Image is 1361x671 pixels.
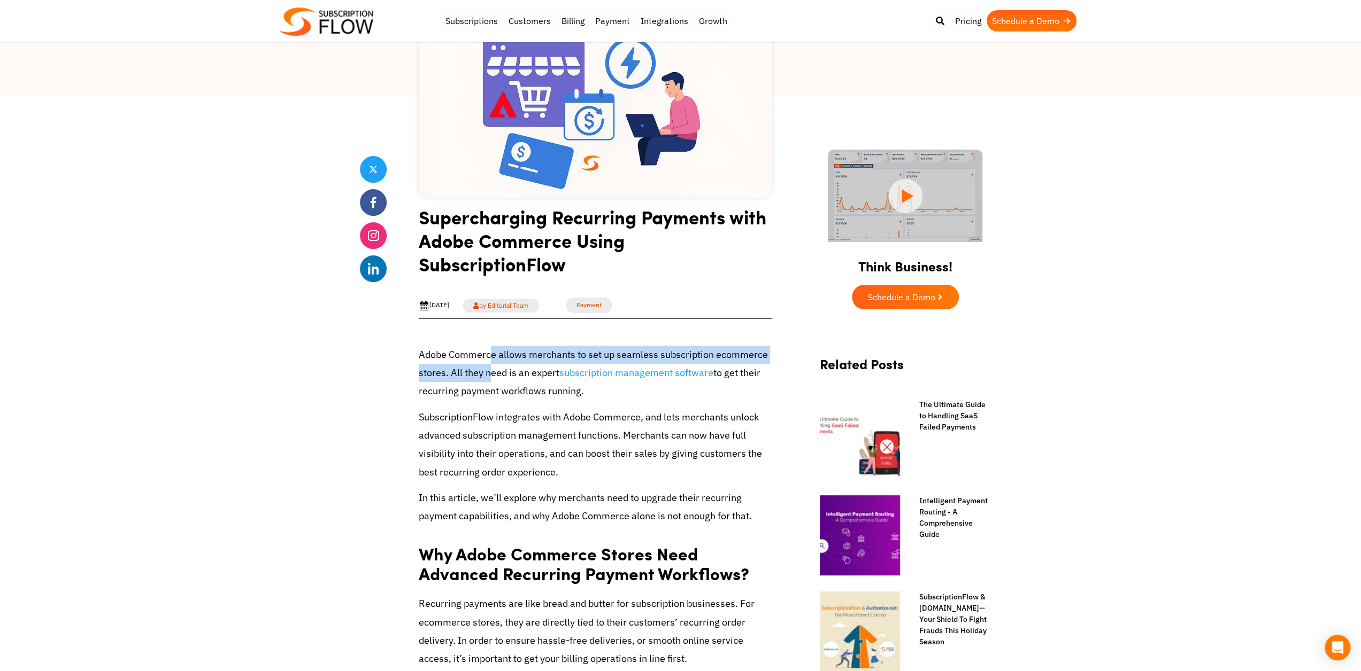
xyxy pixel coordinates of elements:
[440,10,503,32] a: Subscriptions
[419,300,449,311] div: [DATE]
[987,10,1077,32] a: Schedule a Demo
[566,298,612,313] a: Payment
[828,150,982,242] img: intro video
[559,366,713,379] a: subscription management software
[419,595,772,668] p: Recurring payments are like bread and butter for subscription businesses. For ecommerce stores, t...
[820,495,900,575] img: Intelligent Payment Routing
[419,489,772,525] p: In this article, we’ll explore why merchants need to upgrade their recurring payment capabilities...
[280,7,373,36] img: Subscriptionflow
[463,299,539,313] a: by Editorial Team
[852,285,959,309] a: Schedule a Demo
[419,408,772,481] p: SubscriptionFlow integrates with Adobe Commerce, and lets merchants unlock advanced subscription ...
[820,356,991,383] h2: Related Posts
[950,10,987,32] a: Pricing
[503,10,556,32] a: Customers
[419,541,749,586] strong: Why Adobe Commerce Stores Need Advanced Recurring Payment Workflows?
[909,495,991,540] a: Intelligent Payment Routing - A Comprehensive Guide
[590,10,635,32] a: Payment
[1325,635,1350,660] div: Open Intercom Messenger
[868,293,935,301] span: Schedule a Demo
[556,10,590,32] a: Billing
[809,245,1002,279] h2: Think Business!
[419,346,772,401] p: Adobe Commerce allows merchants to set up seamless subscription ecommerce stores. All they need i...
[694,10,733,32] a: Growth
[419,205,772,284] h1: Supercharging Recurring Payments with Adobe Commerce Using SubscriptionFlow
[820,399,900,479] img: SaaS failed payments
[909,399,991,433] a: The Ultimate Guide to Handling SaaS Failed Payments
[909,591,991,647] a: SubscriptionFlow & [DOMAIN_NAME]—Your Shield To Fight Frauds This Holiday Season
[635,10,694,32] a: Integrations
